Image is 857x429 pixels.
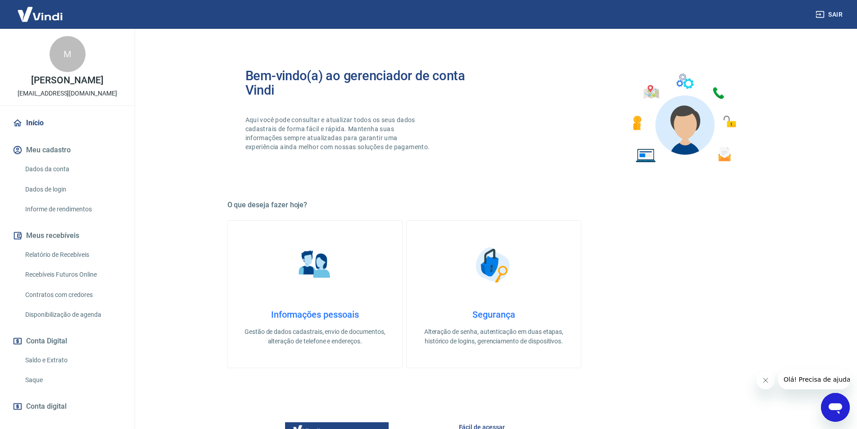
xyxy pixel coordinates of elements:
img: Segurança [471,242,516,288]
a: Contratos com credores [22,286,124,304]
a: Saldo e Extrato [22,351,124,370]
a: Dados de login [22,180,124,199]
p: Aqui você pode consultar e atualizar todos os seus dados cadastrais de forma fácil e rápida. Mant... [245,115,432,151]
a: Relatório de Recebíveis [22,246,124,264]
button: Sair [814,6,846,23]
p: Gestão de dados cadastrais, envio de documentos, alteração de telefone e endereços. [242,327,388,346]
span: Olá! Precisa de ajuda? [5,6,76,14]
img: Imagem de um avatar masculino com diversos icones exemplificando as funcionalidades do gerenciado... [625,68,743,168]
img: Vindi [11,0,69,28]
p: [PERSON_NAME] [31,76,103,85]
a: Início [11,113,124,133]
iframe: Botão para abrir a janela de mensagens [821,393,850,422]
a: Saque [22,371,124,389]
button: Meu cadastro [11,140,124,160]
h2: Bem-vindo(a) ao gerenciador de conta Vindi [245,68,494,97]
button: Conta Digital [11,331,124,351]
p: [EMAIL_ADDRESS][DOMAIN_NAME] [18,89,117,98]
p: Alteração de senha, autenticação em duas etapas, histórico de logins, gerenciamento de dispositivos. [421,327,567,346]
iframe: Mensagem da empresa [778,370,850,389]
h5: O que deseja fazer hoje? [227,201,761,210]
a: Dados da conta [22,160,124,178]
span: Conta digital [26,400,67,413]
a: Disponibilização de agenda [22,306,124,324]
h4: Informações pessoais [242,309,388,320]
button: Meus recebíveis [11,226,124,246]
h4: Segurança [421,309,567,320]
a: Recebíveis Futuros Online [22,265,124,284]
iframe: Fechar mensagem [757,371,775,389]
img: Informações pessoais [292,242,337,288]
div: M [50,36,86,72]
a: Informe de rendimentos [22,200,124,219]
a: Informações pessoaisInformações pessoaisGestão de dados cadastrais, envio de documentos, alteraçã... [227,220,403,368]
a: Conta digital [11,397,124,416]
a: SegurançaSegurançaAlteração de senha, autenticação em duas etapas, histórico de logins, gerenciam... [406,220,581,368]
